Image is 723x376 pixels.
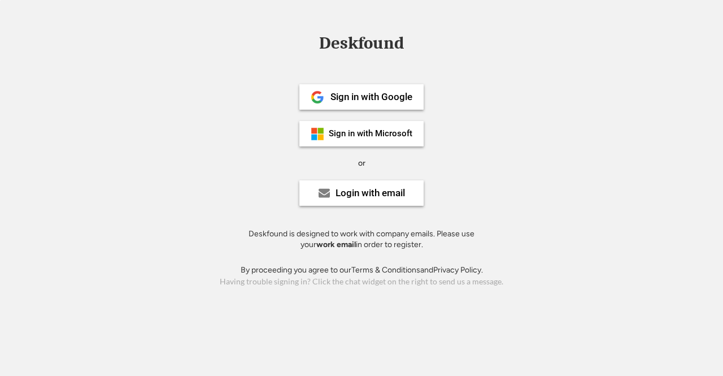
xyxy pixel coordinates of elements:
[313,34,410,52] div: Deskfound
[311,90,324,104] img: 1024px-Google__G__Logo.svg.png
[329,129,412,138] div: Sign in with Microsoft
[351,265,420,275] a: Terms & Conditions
[311,127,324,141] img: ms-symbollockup_mssymbol_19.png
[234,228,489,250] div: Deskfound is designed to work with company emails. Please use your in order to register.
[433,265,483,275] a: Privacy Policy.
[336,188,405,198] div: Login with email
[316,240,356,249] strong: work email
[330,92,412,102] div: Sign in with Google
[358,158,365,169] div: or
[241,265,483,276] div: By proceeding you agree to our and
